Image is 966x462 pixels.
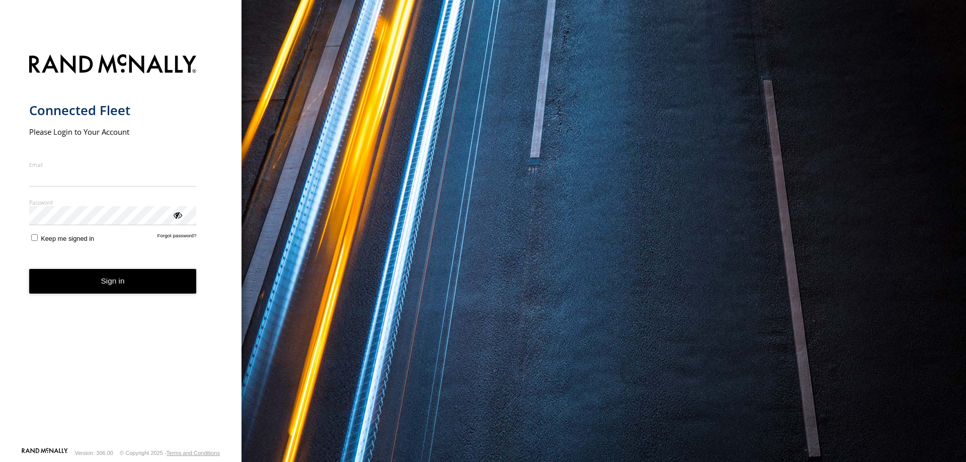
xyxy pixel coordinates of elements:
[29,269,197,294] button: Sign in
[167,450,220,456] a: Terms and Conditions
[22,448,68,458] a: Visit our Website
[157,233,197,242] a: Forgot password?
[31,234,38,241] input: Keep me signed in
[172,210,182,220] div: ViewPassword
[41,235,94,242] span: Keep me signed in
[75,450,113,456] div: Version: 306.00
[29,52,197,78] img: Rand McNally
[29,161,197,168] label: Email
[120,450,220,456] div: © Copyright 2025 -
[29,127,197,137] h2: Please Login to Your Account
[29,48,213,447] form: main
[29,199,197,206] label: Password
[29,102,197,119] h1: Connected Fleet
